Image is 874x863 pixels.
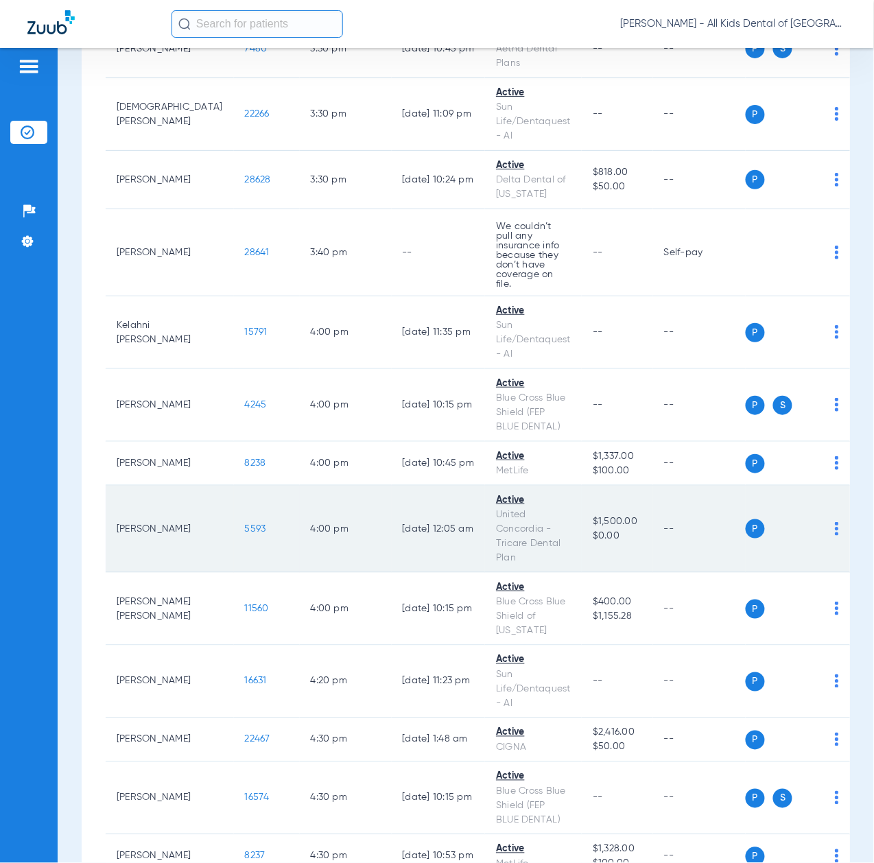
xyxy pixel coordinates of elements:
span: 7480 [245,44,268,54]
td: [DATE] 1:48 AM [392,718,486,762]
div: Aetna Dental Plans [496,42,571,71]
span: S [773,789,792,808]
span: 8238 [245,458,266,468]
td: [DATE] 10:24 PM [392,151,486,209]
div: Blue Cross Blue Shield (FEP BLUE DENTAL) [496,391,571,434]
span: 16574 [245,793,270,803]
span: S [773,396,792,415]
td: 3:30 PM [300,20,392,78]
td: [PERSON_NAME] [106,151,234,209]
div: Active [496,726,571,740]
div: Active [496,86,571,100]
td: [DATE] 10:45 PM [392,442,486,486]
span: P [746,519,765,539]
span: -- [593,400,603,410]
span: $1,337.00 [593,449,642,464]
img: hamburger-icon [18,58,40,75]
span: P [746,105,765,124]
div: Sun Life/Dentaquest - AI [496,100,571,143]
div: Active [496,842,571,857]
span: $50.00 [593,740,642,755]
td: 4:30 PM [300,718,392,762]
span: -- [593,44,603,54]
td: 4:30 PM [300,762,392,835]
td: -- [653,646,746,718]
div: Active [496,304,571,318]
div: Sun Life/Dentaquest - AI [496,667,571,711]
td: -- [653,369,746,442]
span: $1,500.00 [593,515,642,529]
span: P [746,731,765,750]
div: Delta Dental of [US_STATE] [496,173,571,202]
span: 4245 [245,400,267,410]
img: group-dot-blue.svg [835,173,839,187]
span: P [746,789,765,808]
td: 3:30 PM [300,78,392,151]
div: Blue Cross Blue Shield (FEP BLUE DENTAL) [496,784,571,827]
td: -- [653,573,746,646]
span: P [746,323,765,342]
div: Active [496,580,571,595]
td: [PERSON_NAME] [106,20,234,78]
td: [DATE] 12:05 AM [392,486,486,573]
td: 4:00 PM [300,296,392,369]
td: -- [653,442,746,486]
td: [PERSON_NAME] [106,718,234,762]
td: Kelahni [PERSON_NAME] [106,296,234,369]
div: Active [496,493,571,508]
td: -- [653,486,746,573]
td: 4:00 PM [300,486,392,573]
span: -- [593,327,603,337]
input: Search for patients [172,10,343,38]
img: group-dot-blue.svg [835,325,839,339]
span: 15791 [245,327,268,337]
td: 3:40 PM [300,209,392,296]
div: Blue Cross Blue Shield of [US_STATE] [496,595,571,638]
td: [DATE] 10:15 PM [392,369,486,442]
span: P [746,396,765,415]
td: [DATE] 11:35 PM [392,296,486,369]
td: [DATE] 11:23 PM [392,646,486,718]
span: -- [593,248,603,257]
div: Active [496,158,571,173]
td: -- [653,20,746,78]
span: 8237 [245,851,265,861]
span: $2,416.00 [593,726,642,740]
iframe: Chat Widget [805,797,874,863]
img: group-dot-blue.svg [835,733,839,746]
span: -- [593,793,603,803]
span: 22266 [245,109,270,119]
span: P [746,39,765,58]
span: -- [593,109,603,119]
img: group-dot-blue.svg [835,246,839,259]
div: Active [496,770,571,784]
div: MetLife [496,464,571,478]
td: [DATE] 11:09 PM [392,78,486,151]
td: [DATE] 10:15 PM [392,573,486,646]
img: group-dot-blue.svg [835,42,839,56]
img: group-dot-blue.svg [835,398,839,412]
span: $100.00 [593,464,642,478]
p: We couldn’t pull any insurance info because they don’t have coverage on file. [496,222,571,289]
td: [DATE] 10:15 PM [392,762,486,835]
div: United Concordia - Tricare Dental Plan [496,508,571,565]
span: 11560 [245,604,269,613]
td: -- [653,78,746,151]
td: 4:00 PM [300,573,392,646]
td: 3:30 PM [300,151,392,209]
td: [DEMOGRAPHIC_DATA][PERSON_NAME] [106,78,234,151]
td: -- [653,762,746,835]
span: 28641 [245,248,270,257]
img: Zuub Logo [27,10,75,34]
img: group-dot-blue.svg [835,107,839,121]
td: [PERSON_NAME] [106,442,234,486]
img: group-dot-blue.svg [835,674,839,688]
div: Active [496,653,571,667]
td: 4:00 PM [300,369,392,442]
td: [PERSON_NAME] [106,369,234,442]
td: -- [653,718,746,762]
img: group-dot-blue.svg [835,791,839,805]
td: Self-pay [653,209,746,296]
div: Active [496,449,571,464]
span: 28628 [245,175,271,185]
